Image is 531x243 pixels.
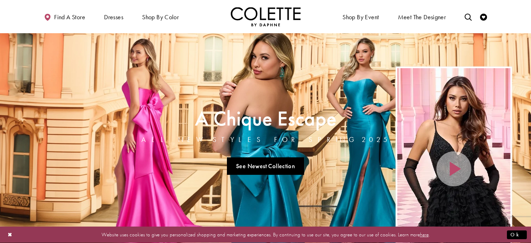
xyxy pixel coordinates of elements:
[463,7,473,26] a: Toggle search
[420,231,429,238] a: here
[342,14,379,21] span: Shop By Event
[104,14,123,21] span: Dresses
[102,7,125,26] span: Dresses
[507,230,527,239] button: Submit Dialog
[139,155,392,178] ul: Slider Links
[50,230,481,240] p: Website uses cookies to give you personalized shopping and marketing experiences. By continuing t...
[478,7,489,26] a: Check Wishlist
[4,229,16,241] button: Close Dialog
[341,7,381,26] span: Shop By Event
[142,14,179,21] span: Shop by color
[140,7,180,26] span: Shop by color
[231,7,301,26] a: Visit Home Page
[398,14,446,21] span: Meet the designer
[227,157,304,175] a: See Newest Collection A Chique Escape All New Styles For Spring 2025
[396,7,448,26] a: Meet the designer
[231,7,301,26] img: Colette by Daphne
[54,14,85,21] span: Find a store
[42,7,87,26] a: Find a store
